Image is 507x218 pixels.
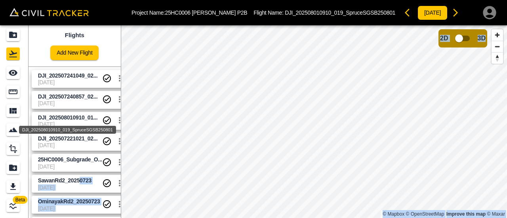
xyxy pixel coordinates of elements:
[487,211,505,217] a: Maxar
[446,211,486,217] a: Map feedback
[478,35,486,42] span: 3D
[253,9,395,16] p: Flight Name:
[19,126,116,134] div: DJI_202508010910_019_SpruceSGSB250801
[285,9,395,16] span: DJI_202508010910_019_SpruceSGSB250801
[132,9,247,16] p: Project Name: 25HC0006 [PERSON_NAME] P2B
[492,52,503,64] button: Reset bearing to north
[440,35,448,42] span: 2D
[492,29,503,41] button: Zoom in
[417,6,448,20] button: [DATE]
[406,211,444,217] a: OpenStreetMap
[121,25,507,218] canvas: Map
[10,8,89,16] img: Civil Tracker
[383,211,404,217] a: Mapbox
[492,41,503,52] button: Zoom out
